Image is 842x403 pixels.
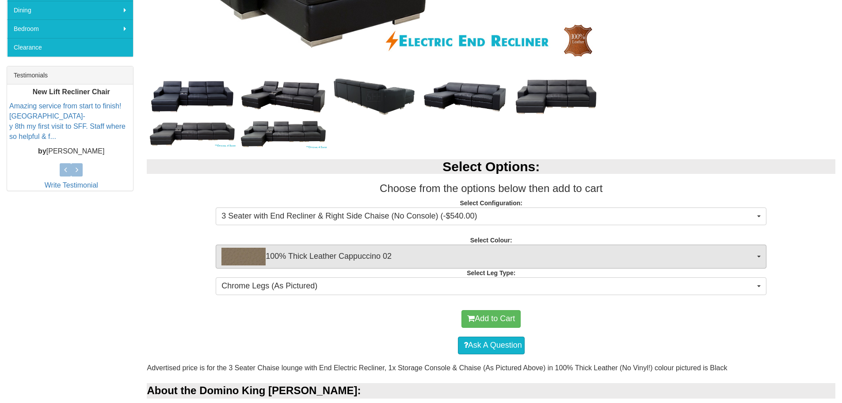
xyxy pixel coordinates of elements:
[467,269,515,276] strong: Select Leg Type:
[221,248,755,265] span: 100% Thick Leather Cappuccino 02
[216,245,766,269] button: 100% Thick Leather Cappuccino 02100% Thick Leather Cappuccino 02
[7,19,133,38] a: Bedroom
[147,183,835,194] h3: Choose from the options below then add to cart
[38,147,46,155] b: by
[221,248,266,265] img: 100% Thick Leather Cappuccino 02
[461,310,521,328] button: Add to Cart
[216,277,766,295] button: Chrome Legs (As Pictured)
[147,383,835,398] div: About the Domino King [PERSON_NAME]:
[7,66,133,84] div: Testimonials
[45,181,98,189] a: Write Testimonial
[7,38,133,57] a: Clearance
[460,200,522,207] strong: Select Configuration:
[458,337,525,354] a: Ask A Question
[9,146,133,157] p: [PERSON_NAME]
[221,211,755,222] span: 3 Seater with End Recliner & Right Side Chaise (No Console) (-$540.00)
[221,280,755,292] span: Chrome Legs (As Pictured)
[9,103,126,141] a: Amazing service from start to finish! [GEOGRAPHIC_DATA]-y 8th my first visit to SFF. Staff where ...
[7,1,133,19] a: Dining
[442,159,540,174] b: Select Options:
[470,237,512,244] strong: Select Colour:
[216,207,766,225] button: 3 Seater with End Recliner & Right Side Chaise (No Console) (-$540.00)
[33,88,110,96] b: New Lift Recliner Chair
